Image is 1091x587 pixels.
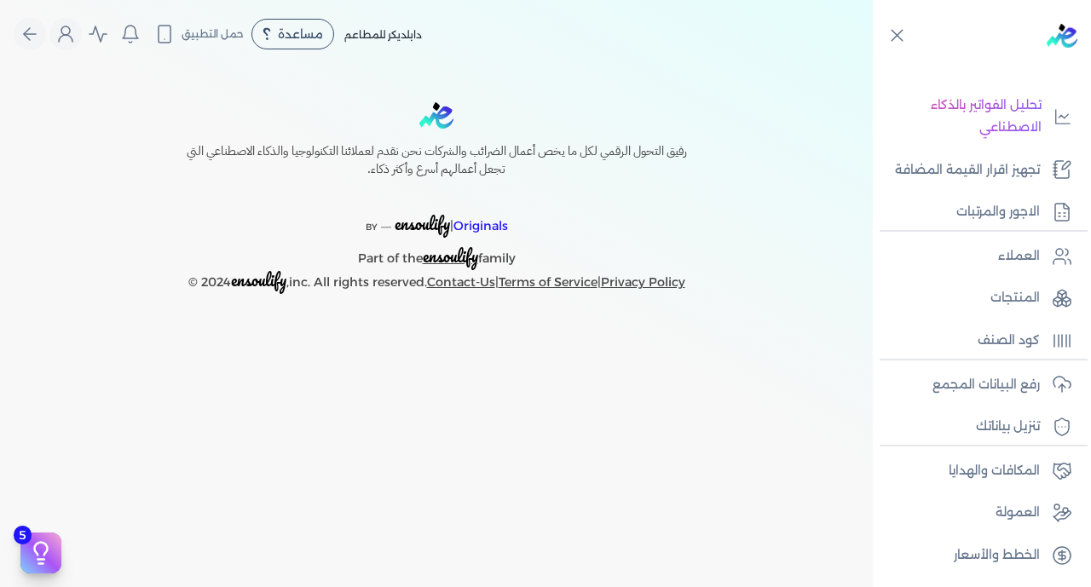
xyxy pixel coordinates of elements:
p: المنتجات [990,287,1040,309]
span: دابلديكر للمطاعم [344,28,422,41]
a: Privacy Policy [601,274,685,290]
a: المكافات والهدايا [873,453,1081,489]
a: الخطط والأسعار [873,538,1081,573]
a: كود الصنف [873,323,1081,359]
a: تجهيز اقرار القيمة المضافة [873,153,1081,188]
p: Part of the family [150,239,723,270]
p: | [150,193,723,239]
span: حمل التطبيق [182,26,244,42]
a: تحليل الفواتير بالذكاء الاصطناعي [873,88,1081,145]
img: logo [419,102,453,129]
button: حمل التطبيق [150,20,248,49]
p: تحليل الفواتير بالذكاء الاصطناعي [881,95,1042,138]
span: ensoulify [423,243,478,269]
span: مساعدة [278,28,323,40]
img: logo [1047,24,1077,48]
a: تنزيل بياناتك [873,409,1081,445]
p: © 2024 ,inc. All rights reserved. | | [150,269,723,294]
span: 5 [14,526,32,544]
a: العمولة [873,495,1081,531]
h6: رفيق التحول الرقمي لكل ما يخص أعمال الضرائب والشركات نحن نقدم لعملائنا التكنولوجيا والذكاء الاصطن... [150,142,723,179]
div: مساعدة [251,19,334,49]
p: العمولة [996,502,1040,524]
p: كود الصنف [978,330,1040,352]
sup: __ [381,217,391,228]
a: Contact-Us [427,274,495,290]
p: العملاء [998,245,1040,268]
p: الخطط والأسعار [954,544,1040,567]
a: الاجور والمرتبات [873,194,1081,230]
a: ensoulify [423,250,478,266]
span: ensoulify [395,210,450,237]
a: رفع البيانات المجمع [873,367,1081,403]
span: Originals [453,218,508,233]
p: تنزيل بياناتك [976,416,1040,438]
span: BY [366,222,378,233]
span: ensoulify [231,267,286,293]
p: تجهيز اقرار القيمة المضافة [895,159,1040,181]
a: المنتجات [873,280,1081,316]
button: 5 [20,532,61,573]
a: Terms of Service [499,274,597,290]
p: رفع البيانات المجمع [932,374,1040,396]
a: العملاء [873,239,1081,274]
p: الاجور والمرتبات [956,201,1040,223]
p: المكافات والهدايا [949,460,1040,482]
